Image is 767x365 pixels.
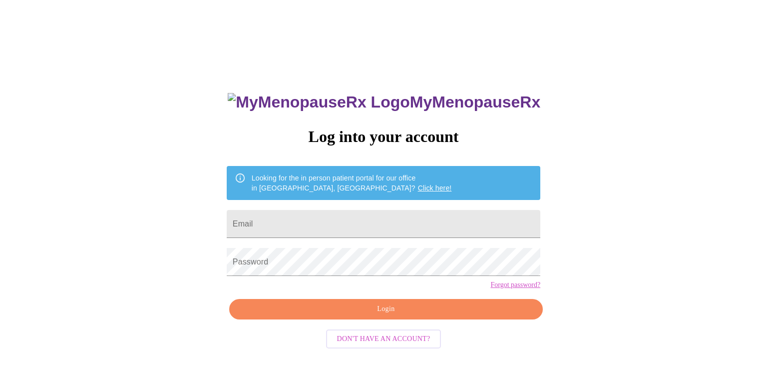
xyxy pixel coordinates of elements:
[227,127,540,146] h3: Log into your account
[418,184,452,192] a: Click here!
[490,281,540,289] a: Forgot password?
[326,329,441,349] button: Don't have an account?
[337,333,430,345] span: Don't have an account?
[324,333,444,342] a: Don't have an account?
[241,303,531,315] span: Login
[229,299,543,319] button: Login
[228,93,540,111] h3: MyMenopauseRx
[252,169,452,197] div: Looking for the in person patient portal for our office in [GEOGRAPHIC_DATA], [GEOGRAPHIC_DATA]?
[228,93,409,111] img: MyMenopauseRx Logo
